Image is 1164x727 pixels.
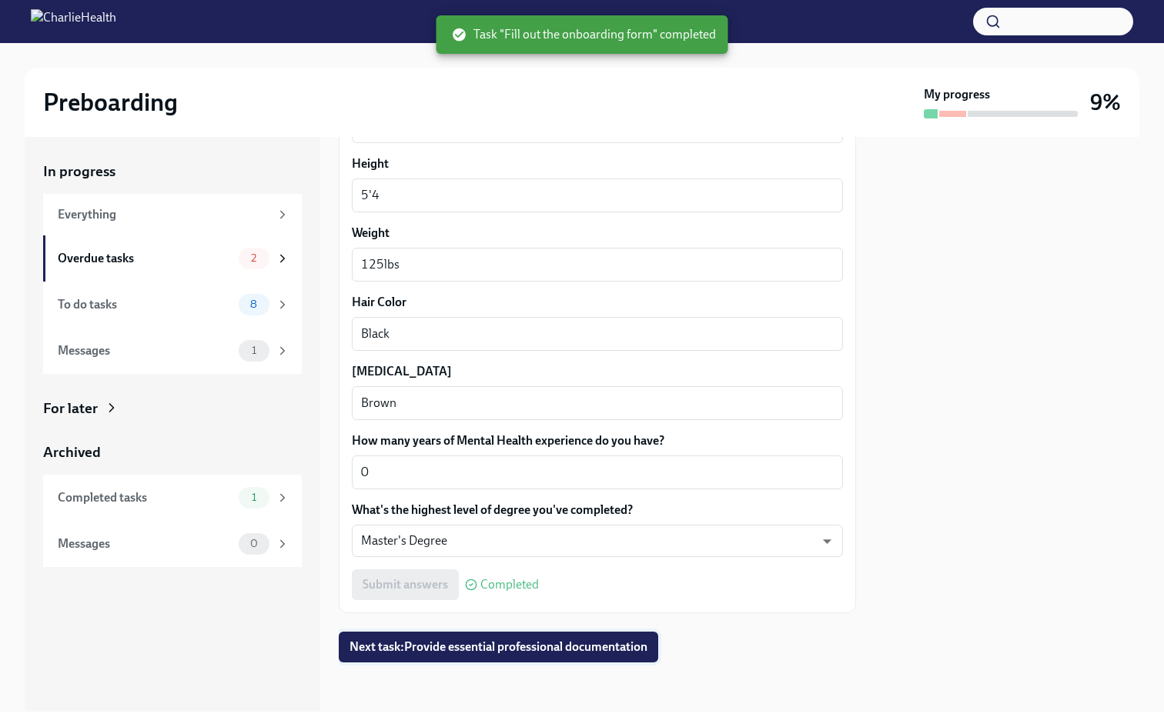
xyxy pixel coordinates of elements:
[58,296,232,313] div: To do tasks
[58,342,232,359] div: Messages
[350,639,647,655] span: Next task : Provide essential professional documentation
[43,521,302,567] a: Messages0
[242,252,266,264] span: 2
[361,463,834,482] textarea: 0
[58,250,232,267] div: Overdue tasks
[58,535,232,552] div: Messages
[1090,88,1121,116] h3: 9%
[352,294,843,311] label: Hair Color
[242,345,266,356] span: 1
[43,235,302,282] a: Overdue tasks2
[242,492,266,503] span: 1
[43,328,302,374] a: Messages1
[361,186,834,205] textarea: 5'4
[352,155,843,172] label: Height
[241,298,266,310] span: 8
[361,325,834,343] textarea: Black
[352,502,843,519] label: What's the highest level of degree you've completed?
[43,282,302,328] a: To do tasks8
[58,206,269,223] div: Everything
[924,86,990,103] strong: My progress
[43,399,302,419] a: For later
[43,399,98,419] div: For later
[43,87,178,118] h2: Preboarding
[361,394,834,412] textarea: Brown
[43,442,302,462] a: Archived
[480,579,539,591] span: Completed
[43,475,302,521] a: Completed tasks1
[452,26,716,43] span: Task "Fill out the onboarding form" completed
[352,525,843,557] div: Master's Degree
[58,489,232,506] div: Completed tasks
[43,162,302,182] a: In progress
[352,363,843,380] label: [MEDICAL_DATA]
[241,538,267,549] span: 0
[43,194,302,235] a: Everything
[352,225,843,242] label: Weight
[31,9,116,34] img: CharlieHealth
[339,632,658,662] button: Next task:Provide essential professional documentation
[361,255,834,274] textarea: 125lbs
[352,432,843,449] label: How many years of Mental Health experience do you have?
